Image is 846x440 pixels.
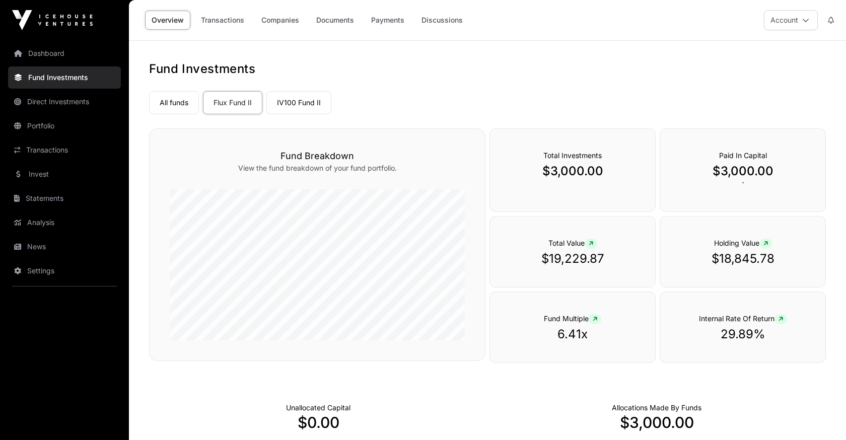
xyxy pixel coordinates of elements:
p: $3,000.00 [510,163,635,179]
a: Payments [365,11,411,30]
iframe: Chat Widget [796,392,846,440]
span: Paid In Capital [719,151,767,160]
a: Overview [145,11,190,30]
a: Transactions [8,139,121,161]
span: Total Value [548,239,597,247]
span: Fund Multiple [544,314,601,323]
p: Capital Deployed Into Companies [612,403,701,413]
p: View the fund breakdown of your fund portfolio. [170,163,465,173]
a: All funds [149,91,199,114]
a: Companies [255,11,306,30]
img: Icehouse Ventures Logo [12,10,93,30]
span: Internal Rate Of Return [699,314,787,323]
p: 6.41x [510,326,635,342]
span: Holding Value [714,239,772,247]
a: News [8,236,121,258]
p: 29.89% [680,326,805,342]
p: $19,229.87 [510,251,635,267]
p: Cash not yet allocated [286,403,350,413]
p: $3,000.00 [487,413,826,431]
a: Fund Investments [8,66,121,89]
h3: Fund Breakdown [170,149,465,163]
button: Account [764,10,818,30]
a: IV100 Fund II [266,91,331,114]
a: Direct Investments [8,91,121,113]
a: Portfolio [8,115,121,137]
div: ` [660,128,826,212]
a: Documents [310,11,361,30]
a: Discussions [415,11,469,30]
a: Analysis [8,211,121,234]
a: Transactions [194,11,251,30]
p: $3,000.00 [680,163,805,179]
p: $18,845.78 [680,251,805,267]
a: Settings [8,260,121,282]
span: Total Investments [543,151,602,160]
p: $0.00 [149,413,487,431]
a: Dashboard [8,42,121,64]
a: Invest [8,163,121,185]
a: Statements [8,187,121,209]
a: Flux Fund II [203,91,262,114]
h1: Fund Investments [149,61,826,77]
